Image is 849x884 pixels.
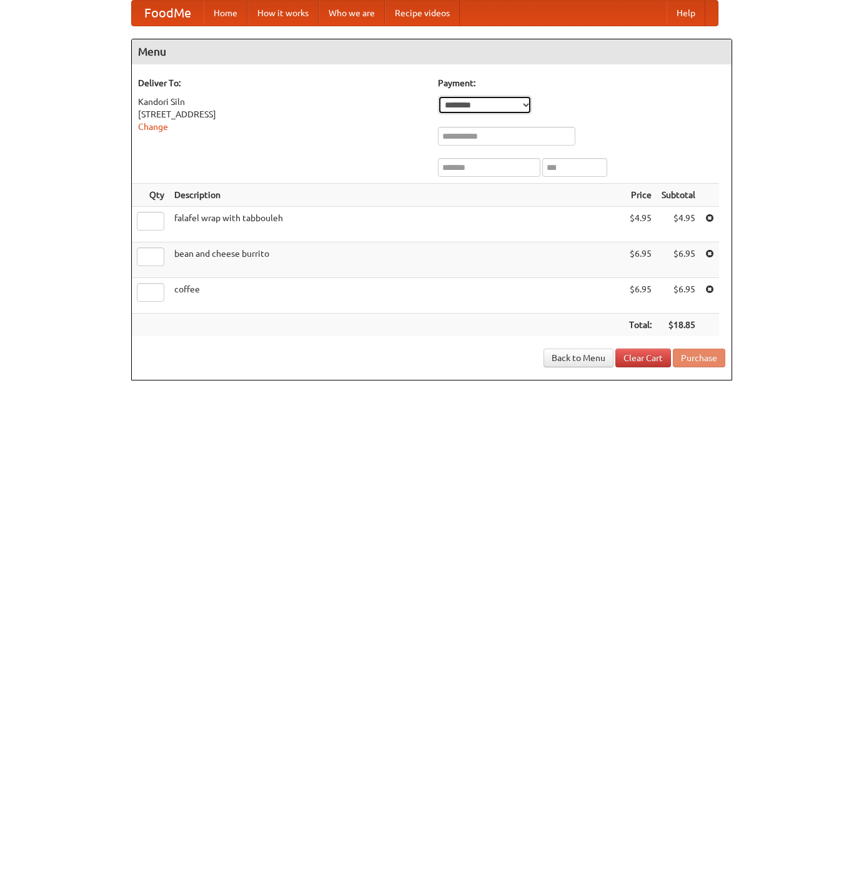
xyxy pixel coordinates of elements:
th: Subtotal [657,184,700,207]
a: Clear Cart [615,349,671,367]
a: How it works [247,1,319,26]
td: $4.95 [624,207,657,242]
a: Change [138,122,168,132]
a: Help [667,1,705,26]
th: $18.85 [657,314,700,337]
a: Recipe videos [385,1,460,26]
td: $4.95 [657,207,700,242]
td: bean and cheese burrito [169,242,624,278]
h4: Menu [132,39,732,64]
th: Qty [132,184,169,207]
a: Back to Menu [544,349,613,367]
th: Total: [624,314,657,337]
a: Home [204,1,247,26]
td: $6.95 [624,242,657,278]
button: Purchase [673,349,725,367]
td: falafel wrap with tabbouleh [169,207,624,242]
td: $6.95 [657,242,700,278]
h5: Deliver To: [138,77,425,89]
th: Price [624,184,657,207]
div: [STREET_ADDRESS] [138,108,425,121]
td: $6.95 [657,278,700,314]
td: $6.95 [624,278,657,314]
a: FoodMe [132,1,204,26]
h5: Payment: [438,77,725,89]
td: coffee [169,278,624,314]
th: Description [169,184,624,207]
div: Kandori Siln [138,96,425,108]
a: Who we are [319,1,385,26]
